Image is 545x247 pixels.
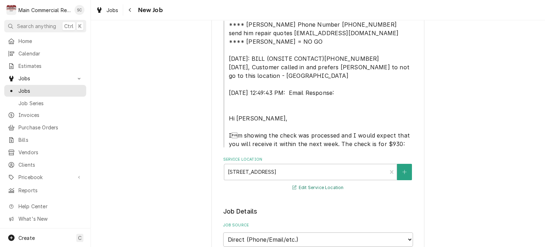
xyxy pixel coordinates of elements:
button: Create New Location [397,164,412,180]
div: Job Source [223,222,413,246]
span: Invoices [18,111,83,119]
a: Jobs [93,4,121,16]
a: Go to Jobs [4,73,86,84]
button: Search anythingCtrlK [4,20,86,32]
span: Reports [18,187,83,194]
span: Job Series [18,100,83,107]
span: Pricebook [18,173,72,181]
span: Calendar [18,50,83,57]
span: Estimates [18,62,83,70]
div: Main Commercial Refrigeration Service [18,6,71,14]
a: Reports [4,184,86,196]
span: Clients [18,161,83,168]
span: What's New [18,215,82,222]
legend: Job Details [223,207,413,216]
div: M [6,5,16,15]
a: Bills [4,134,86,146]
a: Go to Help Center [4,200,86,212]
a: Calendar [4,48,86,59]
button: Navigate back [125,4,136,16]
a: Invoices [4,109,86,121]
a: Vendors [4,146,86,158]
div: Client Notes [223,13,413,148]
div: Service Location [223,157,413,192]
label: Service Location [223,157,413,162]
span: Home [18,37,83,45]
span: Vendors [18,149,83,156]
a: Clients [4,159,86,171]
a: Jobs [4,85,86,97]
span: Help Center [18,203,82,210]
a: Estimates [4,60,86,72]
span: Jobs [18,87,83,95]
a: Purchase Orders [4,122,86,133]
span: Jobs [106,6,119,14]
span: K [78,22,82,30]
button: Edit Service Location [291,183,345,192]
a: Go to What's New [4,213,86,225]
span: Jobs [18,75,72,82]
span: Bills [18,136,83,144]
span: Client Notes [223,20,413,148]
div: Sharon Campbell's Avatar [75,5,84,15]
svg: Create New Location [402,170,407,174]
span: **** [PERSON_NAME] Phone Number [PHONE_NUMBER] send him repair quotes [EMAIL_ADDRESS][DOMAIN_NAME... [229,21,412,147]
a: Home [4,35,86,47]
span: Ctrl [64,22,73,30]
span: Search anything [17,22,56,30]
span: C [78,234,82,242]
span: Create [18,235,35,241]
a: Job Series [4,97,86,109]
span: New Job [136,5,163,15]
div: SC [75,5,84,15]
a: Go to Pricebook [4,171,86,183]
div: Main Commercial Refrigeration Service's Avatar [6,5,16,15]
span: Purchase Orders [18,124,83,131]
label: Job Source [223,222,413,228]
